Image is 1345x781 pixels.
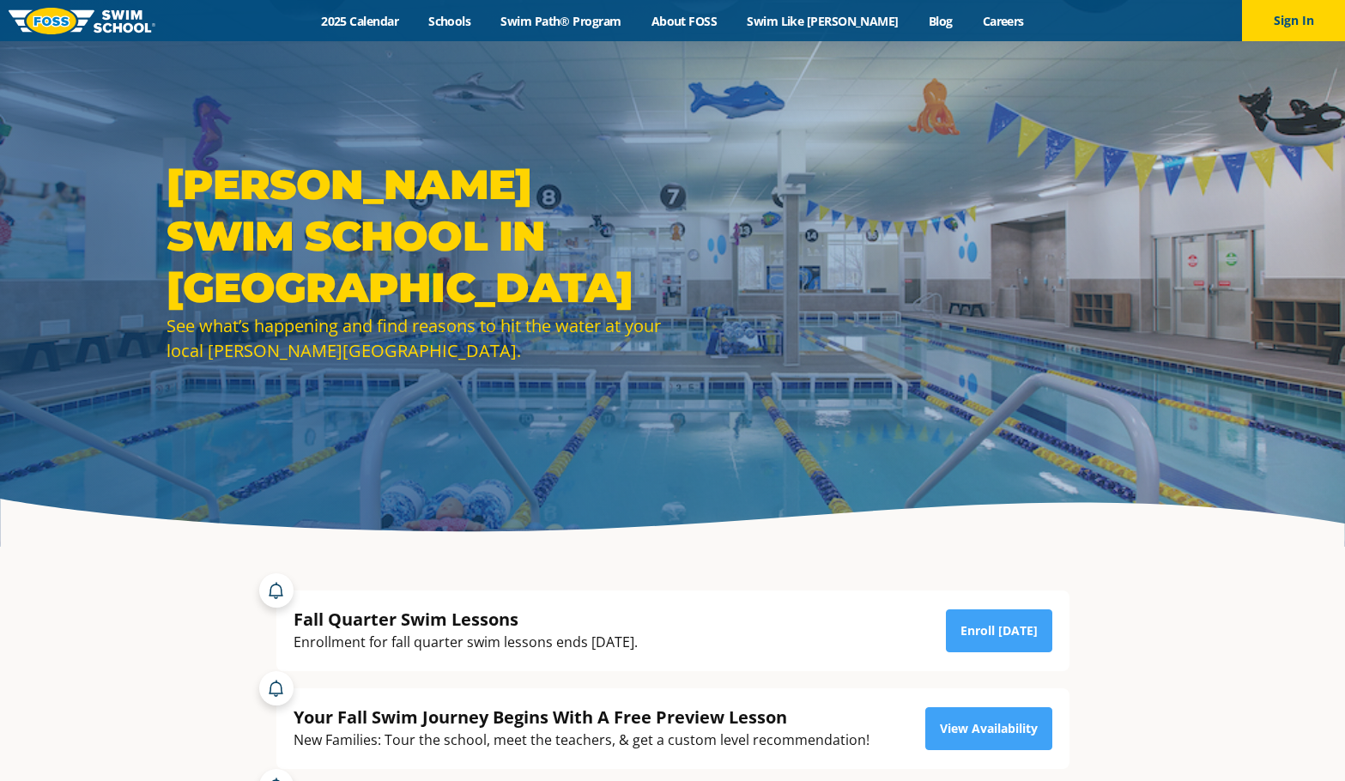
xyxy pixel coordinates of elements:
div: Your Fall Swim Journey Begins With A Free Preview Lesson [294,705,869,729]
h1: [PERSON_NAME] Swim School in [GEOGRAPHIC_DATA] [167,159,664,313]
a: Schools [414,13,486,29]
a: Enroll [DATE] [946,609,1052,652]
a: About FOSS [636,13,732,29]
img: FOSS Swim School Logo [9,8,155,34]
div: Fall Quarter Swim Lessons [294,608,638,631]
a: 2025 Calendar [306,13,414,29]
div: See what’s happening and find reasons to hit the water at your local [PERSON_NAME][GEOGRAPHIC_DATA]. [167,313,664,363]
a: Swim Path® Program [486,13,636,29]
a: View Availability [925,707,1052,750]
a: Careers [967,13,1039,29]
div: New Families: Tour the school, meet the teachers, & get a custom level recommendation! [294,729,869,752]
div: Enrollment for fall quarter swim lessons ends [DATE]. [294,631,638,654]
a: Blog [913,13,967,29]
a: Swim Like [PERSON_NAME] [732,13,914,29]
